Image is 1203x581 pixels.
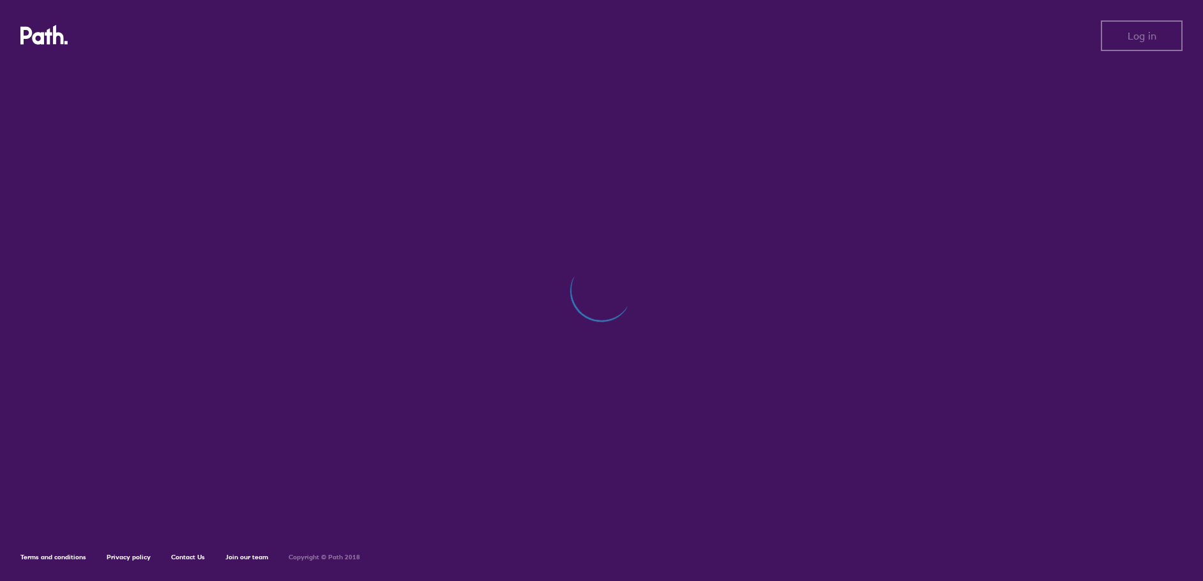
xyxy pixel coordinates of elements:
h6: Copyright © Path 2018 [289,554,360,561]
a: Privacy policy [107,553,151,561]
a: Terms and conditions [20,553,86,561]
button: Log in [1101,20,1183,51]
span: Log in [1128,30,1156,41]
a: Join our team [225,553,268,561]
a: Contact Us [171,553,205,561]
